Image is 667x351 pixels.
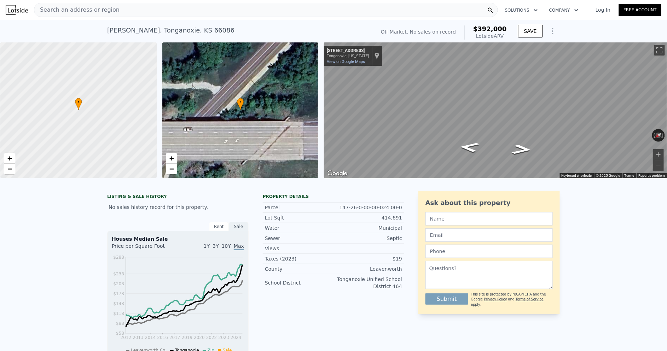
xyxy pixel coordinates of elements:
[596,174,620,177] span: © 2025 Google
[194,335,205,340] tspan: 2020
[619,4,661,16] a: Free Account
[265,265,333,273] div: County
[113,255,124,260] tspan: $288
[652,129,656,142] button: Rotate counterclockwise
[121,335,132,340] tspan: 2012
[75,98,82,110] div: •
[229,222,249,231] div: Sale
[333,214,402,221] div: 414,691
[625,174,634,177] a: Terms (opens in new tab)
[237,98,244,110] div: •
[333,255,402,262] div: $19
[113,311,124,316] tspan: $118
[75,99,82,105] span: •
[333,265,402,273] div: Leavenworth
[654,45,665,55] button: Toggle fullscreen view
[213,243,219,249] span: 3Y
[425,228,553,242] input: Email
[112,242,178,254] div: Price per Square Foot
[425,293,468,305] button: Submit
[503,142,541,157] path: Go Southwest, Co Rd 30
[375,52,379,60] a: Show location on map
[7,154,12,163] span: +
[326,169,349,178] a: Open this area in Google Maps (opens a new window)
[587,6,619,13] a: Log In
[263,194,404,199] div: Property details
[544,4,584,17] button: Company
[562,173,592,178] button: Keyboard shortcuts
[169,335,180,340] tspan: 2017
[107,201,249,213] div: No sales history record for this property.
[265,279,333,286] div: School District
[639,174,665,177] a: Report a problem
[425,245,553,258] input: Phone
[484,297,507,301] a: Privacy Policy
[661,129,665,142] button: Rotate clockwise
[231,335,242,340] tspan: 2024
[473,33,507,40] div: Lotside ARV
[333,224,402,232] div: Municipal
[653,149,664,160] button: Zoom in
[206,335,217,340] tspan: 2022
[333,235,402,242] div: Septic
[327,48,369,54] div: [STREET_ADDRESS]
[113,271,124,276] tspan: $238
[234,243,244,250] span: Max
[326,169,349,178] img: Google
[169,164,174,173] span: −
[166,164,177,174] a: Zoom out
[116,331,124,336] tspan: $58
[516,297,544,301] a: Terms of Service
[169,154,174,163] span: +
[204,243,210,249] span: 1Y
[112,235,244,242] div: Houses Median Sale
[425,198,553,208] div: Ask about this property
[518,25,543,37] button: SAVE
[116,321,124,326] tspan: $88
[471,292,553,307] div: This site is protected by reCAPTCHA and the Google and apply.
[157,335,168,340] tspan: 2016
[265,245,333,252] div: Views
[166,153,177,164] a: Zoom in
[265,224,333,232] div: Water
[499,4,544,17] button: Solutions
[107,25,234,35] div: [PERSON_NAME] , Tonganoxie , KS 66086
[222,243,231,249] span: 10Y
[219,335,230,340] tspan: 2023
[265,214,333,221] div: Lot Sqft
[265,235,333,242] div: Sewer
[652,130,665,141] button: Reset the view
[237,99,244,105] span: •
[209,222,229,231] div: Rent
[182,335,193,340] tspan: 2019
[265,204,333,211] div: Parcel
[113,281,124,286] tspan: $208
[381,28,456,35] div: Off Market. No sales on record
[327,54,369,58] div: Tonganoxie, [US_STATE]
[653,160,664,171] button: Zoom out
[4,164,15,174] a: Zoom out
[546,24,560,38] button: Show Options
[133,335,144,340] tspan: 2013
[333,276,402,290] div: Tonganoxie Unified School District 464
[473,25,507,33] span: $392,000
[425,212,553,226] input: Name
[4,153,15,164] a: Zoom in
[6,5,28,15] img: Lotside
[7,164,12,173] span: −
[265,255,333,262] div: Taxes (2023)
[113,301,124,306] tspan: $148
[145,335,156,340] tspan: 2014
[327,59,365,64] a: View on Google Maps
[113,291,124,296] tspan: $178
[451,140,488,155] path: Go Northeast, Co Rd 30
[34,6,120,14] span: Search an address or region
[333,204,402,211] div: 147-26-0-00-00-024.00-0
[107,194,249,201] div: LISTING & SALE HISTORY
